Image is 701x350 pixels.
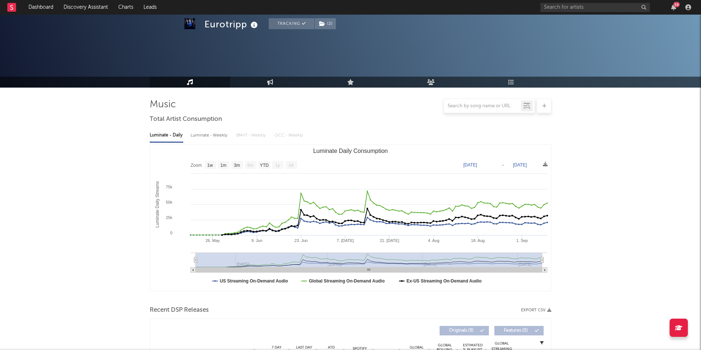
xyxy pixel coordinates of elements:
[150,306,209,315] span: Recent DSP Releases
[337,238,354,243] text: 7. [DATE]
[513,162,527,168] text: [DATE]
[220,278,288,284] text: US Streaming On-Demand Audio
[407,278,482,284] text: Ex-US Streaming On-Demand Audio
[494,326,544,335] button: Features(0)
[309,278,385,284] text: Global Streaming On-Demand Audio
[260,163,269,168] text: YTD
[516,238,528,243] text: 1. Sep
[444,103,521,109] input: Search by song name or URL
[150,115,222,124] span: Total Artist Consumption
[314,18,336,29] span: ( 2 )
[671,4,676,10] button: 58
[269,18,314,29] button: Tracking
[234,163,240,168] text: 3m
[166,215,172,220] text: 25k
[155,181,160,227] text: Luminate Daily Streams
[166,200,172,204] text: 50k
[252,238,263,243] text: 9. Jun
[521,308,551,312] button: Export CSV
[248,163,254,168] text: 6m
[540,3,650,12] input: Search for artists
[275,163,280,168] text: 1y
[191,129,229,142] div: Luminate - Weekly
[440,326,489,335] button: Originals(9)
[206,238,220,243] text: 26. May
[501,162,505,168] text: →
[207,163,213,168] text: 1w
[315,18,336,29] button: (2)
[499,328,533,333] span: Features ( 0 )
[150,145,551,291] svg: Luminate Daily Consumption
[166,185,172,189] text: 75k
[170,231,172,235] text: 0
[221,163,227,168] text: 1m
[471,238,484,243] text: 18. Aug
[444,328,478,333] span: Originals ( 9 )
[204,18,260,30] div: Eurotripp
[673,2,680,7] div: 58
[380,238,399,243] text: 21. [DATE]
[288,163,293,168] text: All
[463,162,477,168] text: [DATE]
[150,129,183,142] div: Luminate - Daily
[295,238,308,243] text: 23. Jun
[428,238,439,243] text: 4. Aug
[313,148,388,154] text: Luminate Daily Consumption
[191,163,202,168] text: Zoom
